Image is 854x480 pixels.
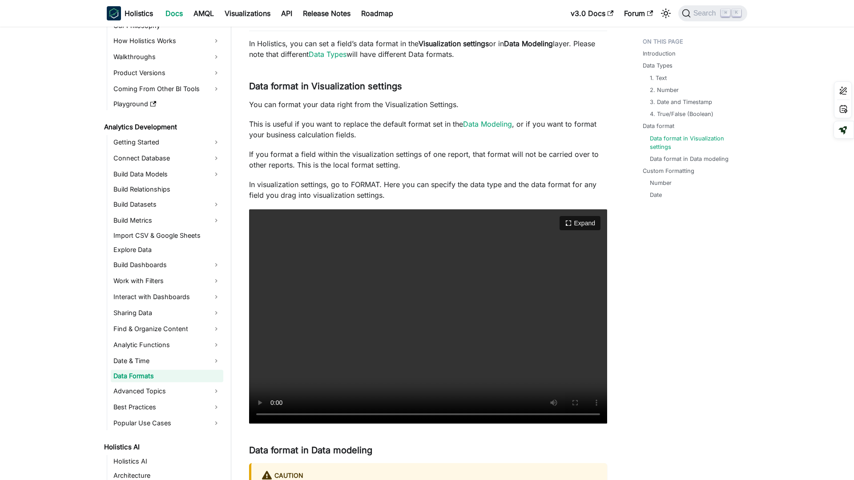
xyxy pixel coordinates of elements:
p: You can format your data right from the Visualization Settings. [249,99,607,110]
a: 4. True/False (Boolean) [650,110,713,118]
a: Holistics AI [111,455,223,468]
strong: Visualization settings [419,39,489,48]
a: Find & Organize Content [111,322,223,336]
a: Sharing Data [111,306,223,320]
button: Expand video [560,216,600,230]
a: Date & Time [111,354,223,368]
a: Build Data Models [111,167,223,181]
h3: Data format in Data modeling [249,445,607,456]
a: Advanced Topics [111,384,223,398]
a: Data format in Visualization settings [650,134,738,151]
a: 1. Text [650,74,667,82]
a: Coming From Other BI Tools [111,82,223,96]
p: This is useful if you want to replace the default format set in the , or if you want to format yo... [249,119,607,140]
a: Walkthroughs [111,50,223,64]
a: Connect Database [111,151,223,165]
a: Data format [643,122,674,130]
a: v3.0 Docs [565,6,619,20]
a: Analytics Development [101,121,223,133]
a: HolisticsHolistics [107,6,153,20]
a: Docs [160,6,188,20]
a: Product Versions [111,66,223,80]
a: Interact with Dashboards [111,290,223,304]
a: API [276,6,298,20]
a: Data Formats [111,370,223,382]
strong: Data Modeling [504,39,553,48]
a: Best Practices [111,400,223,414]
a: 3. Date and Timestamp [650,98,712,106]
a: Data Types [309,50,346,59]
a: Build Datasets [111,197,223,212]
kbd: ⌘ [721,9,730,17]
span: Search [691,9,721,17]
p: In visualization settings, go to FORMAT. Here you can specify the data type and the data format f... [249,179,607,200]
a: Data format in Data modeling [650,155,729,163]
p: If you format a field within the visualization settings of one report, that format will not be ca... [249,149,607,170]
a: AMQL [188,6,219,20]
a: Build Metrics [111,213,223,228]
h3: Data format in Visualization settings [249,81,607,92]
a: How Holistics Works [111,34,223,48]
p: In Holistics, you can set a field’s data format in the or in layer. Please note that different wi... [249,38,607,60]
kbd: K [732,9,741,17]
button: Search (Command+K) [678,5,747,21]
img: Holistics [107,6,121,20]
a: Holistics AI [101,441,223,453]
a: Getting Started [111,135,223,149]
a: Release Notes [298,6,356,20]
video: Your browser does not support embedding video, but you can . [249,209,607,424]
a: Forum [619,6,658,20]
a: Explore Data [111,244,223,256]
a: Visualizations [219,6,276,20]
nav: Docs sidebar [98,27,231,480]
a: Popular Use Cases [111,416,223,430]
a: Playground [111,98,223,110]
a: Introduction [643,49,676,58]
a: Custom Formatting [643,167,694,175]
a: 2. Number [650,86,679,94]
b: Holistics [125,8,153,19]
a: Import CSV & Google Sheets [111,229,223,242]
a: Work with Filters [111,274,223,288]
button: Switch between dark and light mode (currently light mode) [659,6,673,20]
a: Data Types [643,61,673,70]
a: Build Dashboards [111,258,223,272]
a: Date [650,191,662,199]
a: Data Modeling [463,120,512,128]
a: Analytic Functions [111,338,223,352]
a: Roadmap [356,6,399,20]
a: Build Relationships [111,183,223,196]
a: Number [650,179,672,187]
